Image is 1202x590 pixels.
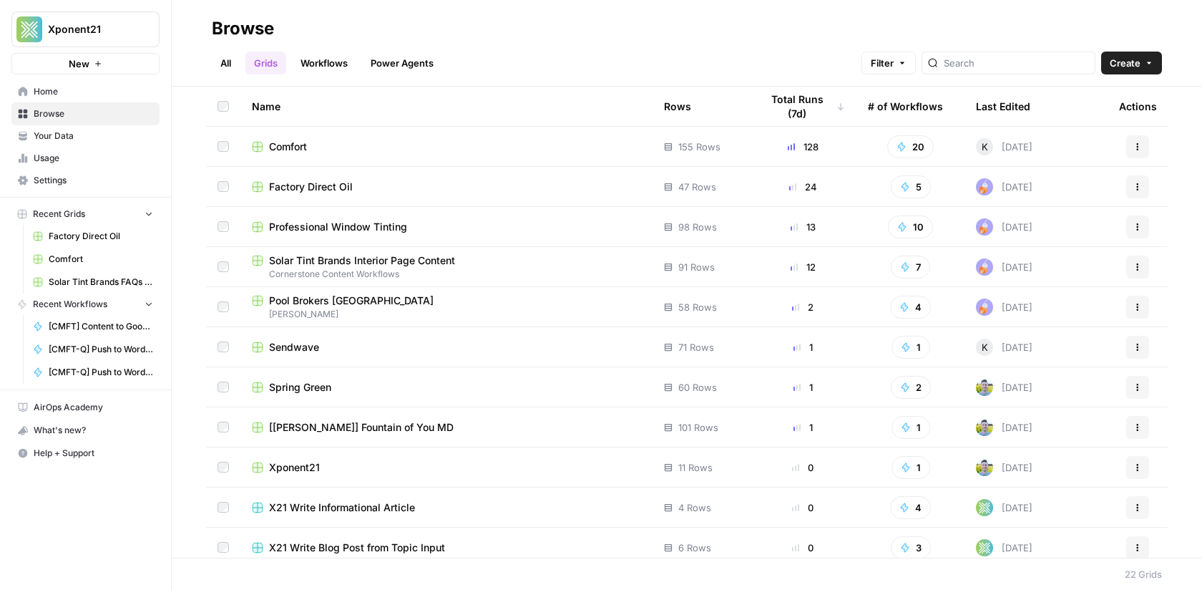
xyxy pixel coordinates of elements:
img: ly0f5newh3rn50akdwmtp9dssym0 [976,299,993,316]
span: 98 Rows [678,220,717,234]
button: 1 [891,456,930,479]
span: 4 Rows [678,500,711,515]
a: [CMFT-Q] Push to Wordpress [26,338,160,361]
div: 1 [761,380,845,395]
a: Comfort [26,248,160,271]
span: Your Data [34,130,153,142]
input: Search [944,56,1089,70]
a: Browse [11,102,160,125]
a: Pool Brokers [GEOGRAPHIC_DATA][PERSON_NAME] [252,294,641,321]
img: 7o9iy2kmmc4gt2vlcbjqaas6vz7k [976,459,993,476]
span: 60 Rows [678,380,717,395]
span: 101 Rows [678,420,718,435]
button: 1 [891,416,930,439]
button: Help + Support [11,442,160,465]
img: ly0f5newh3rn50akdwmtp9dssym0 [976,258,993,276]
span: Solar Tint Brands Interior Page Content [269,253,455,268]
a: Professional Window Tinting [252,220,641,234]
span: Settings [34,174,153,187]
div: [DATE] [976,419,1032,436]
button: 3 [891,536,931,559]
a: Power Agents [362,52,442,74]
a: Comfort [252,140,641,154]
a: Grids [245,52,286,74]
a: Home [11,80,160,103]
span: [[PERSON_NAME]] Fountain of You MD [269,420,454,435]
div: 2 [761,300,845,314]
span: Xponent21 [48,22,135,37]
div: [DATE] [976,379,1032,396]
div: 24 [761,180,845,194]
span: [PERSON_NAME] [252,308,641,321]
span: Create [1110,56,1140,70]
span: Help + Support [34,447,153,460]
a: Sendwave [252,340,641,354]
img: i2puuukf6121c411q0l1csbuv6u4 [976,539,993,556]
div: 13 [761,220,845,234]
button: 5 [891,175,931,198]
span: Xponent21 [269,460,320,475]
div: 1 [761,340,845,354]
button: Create [1101,52,1162,74]
div: [DATE] [976,258,1032,276]
div: 0 [761,460,845,475]
a: X21 Write Informational Article [252,500,641,515]
span: Recent Grids [33,208,85,221]
div: [DATE] [976,499,1032,516]
span: K [982,140,988,154]
div: Rows [664,87,691,126]
span: Professional Window Tinting [269,220,407,234]
button: 4 [890,296,931,319]
span: Factory Direct Oil [269,180,353,194]
span: 47 Rows [678,180,716,194]
div: 0 [761,500,845,515]
button: 4 [890,496,931,519]
span: Cornerstone Content Workflows [252,268,641,281]
a: X21 Write Blog Post from Topic Input [252,541,641,555]
a: Your Data [11,125,160,147]
div: [DATE] [976,178,1032,195]
img: Xponent21 Logo [16,16,42,42]
button: Recent Workflows [11,294,160,315]
span: 6 Rows [678,541,711,555]
span: Pool Brokers [GEOGRAPHIC_DATA] [269,294,434,308]
span: New [69,57,89,71]
span: [CMFT-Q] Push to Wordpress [49,343,153,356]
div: Browse [212,17,274,40]
button: 1 [891,336,930,359]
div: Total Runs (7d) [761,87,845,126]
div: Last Edited [976,87,1030,126]
a: Workflows [292,52,356,74]
span: 58 Rows [678,300,717,314]
div: [DATE] [976,299,1032,316]
div: Actions [1119,87,1157,126]
div: 128 [761,140,845,154]
span: X21 Write Blog Post from Topic Input [269,541,445,555]
span: 155 Rows [678,140,720,154]
span: K [982,340,988,354]
button: Filter [861,52,916,74]
span: AirOps Academy [34,401,153,414]
button: New [11,53,160,74]
div: What's new? [12,420,159,441]
a: Usage [11,147,160,170]
a: Spring Green [252,380,641,395]
img: 7o9iy2kmmc4gt2vlcbjqaas6vz7k [976,419,993,436]
button: 20 [887,135,934,158]
a: All [212,52,240,74]
button: What's new? [11,419,160,442]
span: Browse [34,107,153,120]
div: [DATE] [976,138,1032,155]
span: Recent Workflows [33,298,107,311]
span: Usage [34,152,153,165]
img: ly0f5newh3rn50akdwmtp9dssym0 [976,218,993,236]
a: AirOps Academy [11,396,160,419]
a: Settings [11,169,160,192]
span: [CMFT] Content to Google Docs [49,320,153,333]
div: 12 [761,260,845,274]
span: Solar Tint Brands FAQs Workflows [49,276,153,289]
div: # of Workflows [868,87,943,126]
div: [DATE] [976,218,1032,236]
div: [DATE] [976,539,1032,556]
a: [CMFT] Content to Google Docs [26,315,160,338]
